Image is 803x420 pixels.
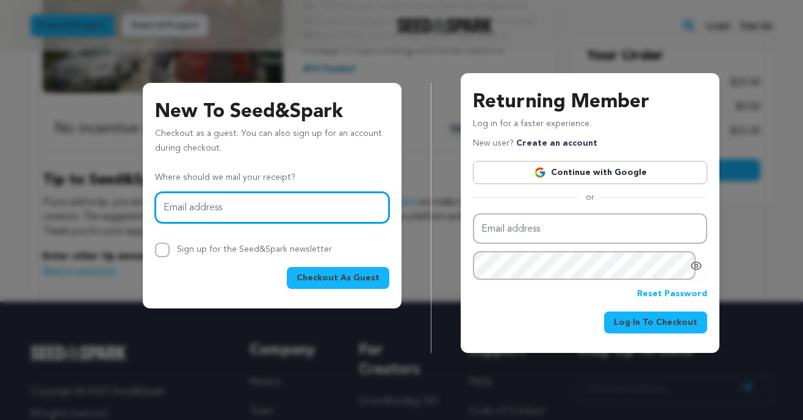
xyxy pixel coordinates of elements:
span: Checkout As Guest [297,272,380,284]
p: New user? [473,137,597,151]
h3: Returning Member [473,88,707,117]
a: Create an account [516,139,597,148]
img: Google logo [534,166,546,179]
input: Email address [473,213,707,244]
p: Checkout as a guest. You can also sign up for an account during checkout. [155,127,389,161]
span: or [578,191,602,204]
a: Continue with Google [473,161,707,184]
label: Sign up for the Seed&Spark newsletter [177,245,332,254]
a: Reset Password [637,287,707,302]
h3: New To Seed&Spark [155,98,389,127]
button: Checkout As Guest [287,267,389,289]
input: Email address [155,192,389,223]
a: Show password as plain text. Warning: this will display your password on the screen. [690,260,702,272]
button: Log In To Checkout [604,311,707,333]
p: Where should we mail your receipt? [155,171,389,185]
p: Log in for a faster experience. [473,117,707,137]
span: Log In To Checkout [614,316,697,329]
